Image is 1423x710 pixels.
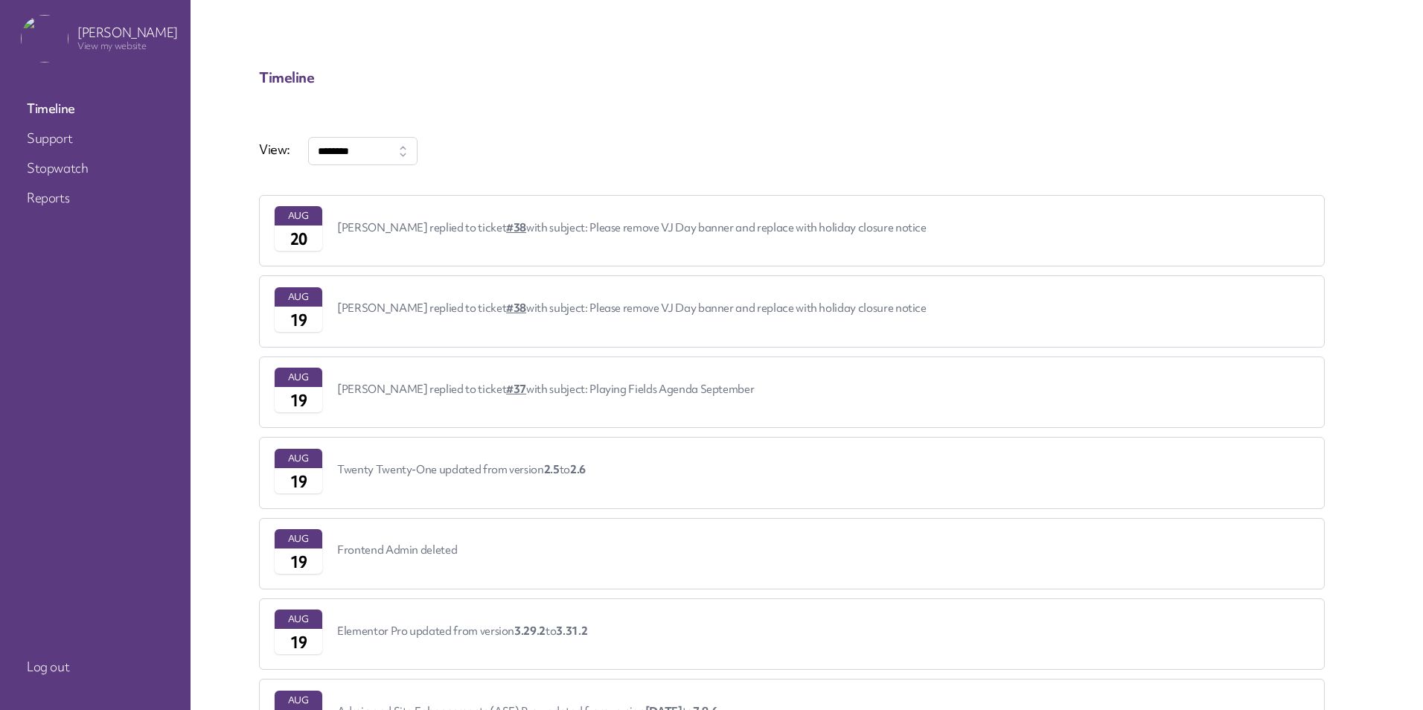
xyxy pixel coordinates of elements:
[570,462,586,477] b: 2.6
[275,449,322,468] div: Aug
[290,310,307,331] span: 19
[337,543,457,558] p: Frontend Admin deleted
[337,624,587,639] p: Elementor Pro updated from version to
[275,368,322,387] div: Aug
[21,125,170,152] a: Support
[21,95,170,122] a: Timeline
[556,624,587,639] b: 3.31.2
[21,155,170,182] a: Stopwatch
[290,632,307,653] span: 19
[337,382,754,397] p: [PERSON_NAME] replied to ticket with subject: Playing Fields Agenda September
[290,471,307,493] span: 19
[514,624,546,639] b: 3.29.2
[275,206,322,226] div: Aug
[77,25,178,40] p: [PERSON_NAME]
[21,185,170,211] a: Reports
[337,220,927,236] p: [PERSON_NAME] replied to ticket with subject: Please remove VJ Day banner and replace with holida...
[275,287,322,307] div: Aug
[259,68,1355,86] p: Timeline
[506,382,526,397] a: #37
[506,220,526,235] a: #38
[290,228,307,250] span: 20
[544,462,560,477] b: 2.5
[275,529,322,549] div: Aug
[275,610,322,629] div: Aug
[337,301,927,316] p: [PERSON_NAME] replied to ticket with subject: Please remove VJ Day banner and replace with holida...
[77,39,147,52] a: View my website
[290,390,307,412] span: 19
[21,653,170,680] a: Log out
[506,301,526,316] a: #38
[337,462,586,478] p: Twenty Twenty-One updated from version to
[275,691,322,710] div: Aug
[259,141,290,158] span: View:
[290,551,307,573] span: 19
